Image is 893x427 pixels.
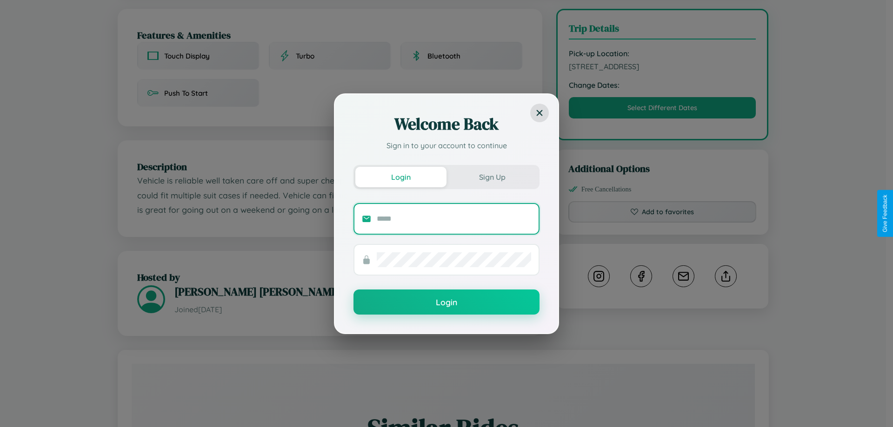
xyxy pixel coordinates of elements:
[446,167,538,187] button: Sign Up
[353,113,540,135] h2: Welcome Back
[353,140,540,151] p: Sign in to your account to continue
[353,289,540,315] button: Login
[882,195,888,232] div: Give Feedback
[355,167,446,187] button: Login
